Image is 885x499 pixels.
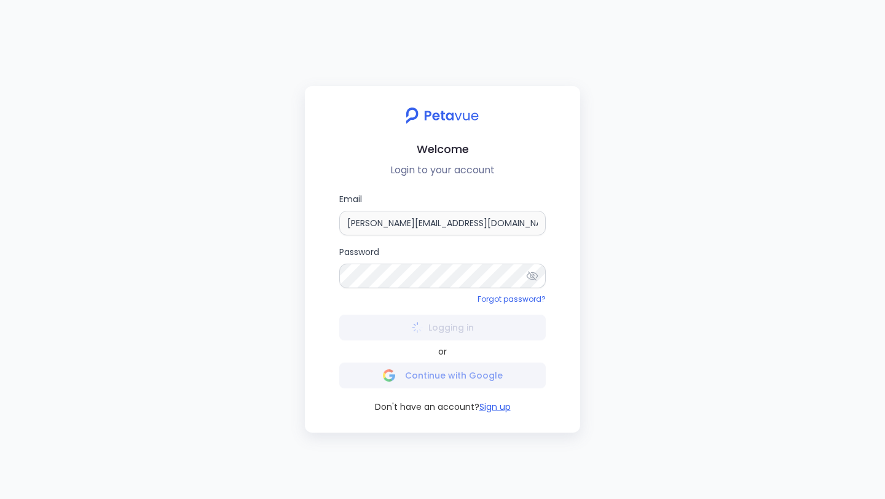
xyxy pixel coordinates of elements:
[478,294,546,304] a: Forgot password?
[375,401,479,413] span: Don't have an account?
[339,192,546,235] label: Email
[339,264,546,288] input: Password
[315,140,570,158] h2: Welcome
[315,163,570,178] p: Login to your account
[479,401,511,413] button: Sign up
[438,345,447,358] span: or
[339,245,546,288] label: Password
[398,101,487,130] img: petavue logo
[339,211,546,235] input: Email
